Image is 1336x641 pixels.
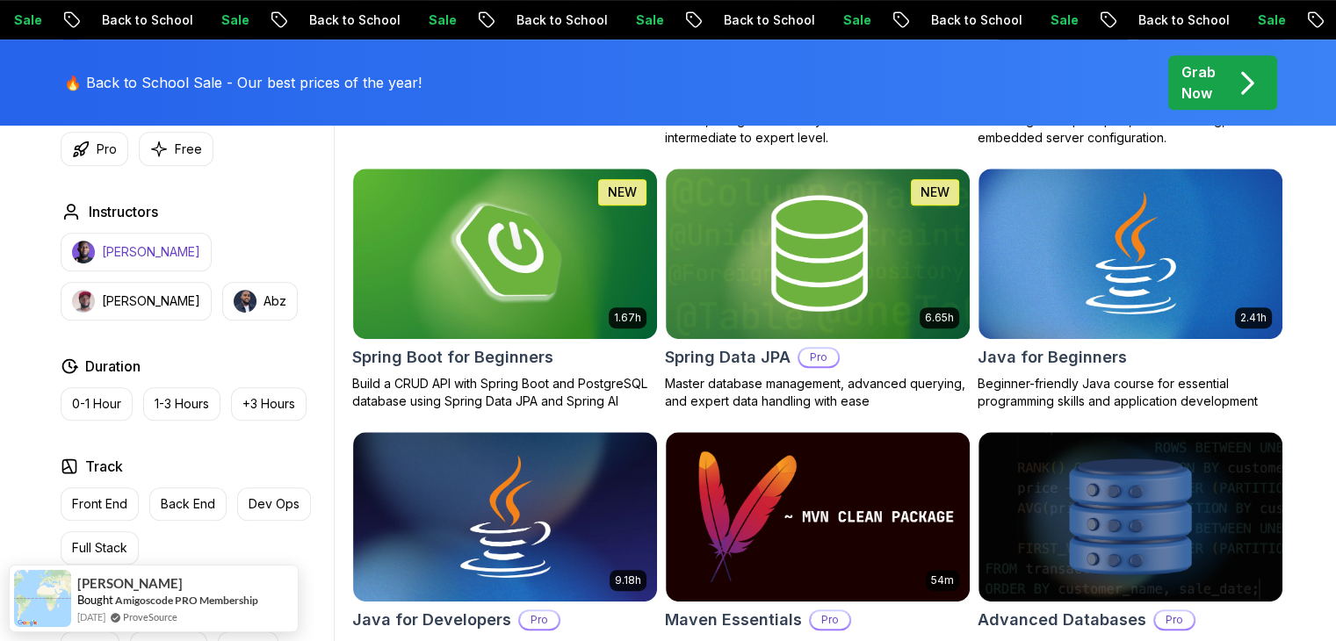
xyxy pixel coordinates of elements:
[155,395,209,413] p: 1-3 Hours
[1122,11,1241,29] p: Back to School
[61,233,212,271] button: instructor img[PERSON_NAME]
[61,282,212,320] button: instructor img[PERSON_NAME]
[115,594,258,607] a: Amigoscode PRO Membership
[979,432,1282,602] img: Advanced Databases card
[520,611,559,629] p: Pro
[827,11,883,29] p: Sale
[1155,611,1194,629] p: Pro
[85,356,141,377] h2: Duration
[353,169,657,339] img: Spring Boot for Beginners card
[61,132,128,166] button: Pro
[608,184,637,201] p: NEW
[85,11,205,29] p: Back to School
[123,609,177,624] a: ProveSource
[72,495,127,513] p: Front End
[352,608,511,632] h2: Java for Developers
[231,387,307,421] button: +3 Hours
[72,290,95,313] img: instructor img
[14,570,71,627] img: provesource social proof notification image
[143,387,220,421] button: 1-3 Hours
[921,184,950,201] p: NEW
[1034,11,1090,29] p: Sale
[61,487,139,521] button: Front End
[979,169,1282,339] img: Java for Beginners card
[978,345,1127,370] h2: Java for Beginners
[707,11,827,29] p: Back to School
[619,11,675,29] p: Sale
[352,168,658,410] a: Spring Boot for Beginners card1.67hNEWSpring Boot for BeginnersBuild a CRUD API with Spring Boot ...
[102,292,200,310] p: [PERSON_NAME]
[665,375,971,410] p: Master database management, advanced querying, and expert data handling with ease
[811,611,849,629] p: Pro
[665,345,791,370] h2: Spring Data JPA
[914,11,1034,29] p: Back to School
[978,168,1283,410] a: Java for Beginners card2.41hJava for BeginnersBeginner-friendly Java course for essential program...
[64,72,422,93] p: 🔥 Back to School Sale - Our best prices of the year!
[77,576,183,591] span: [PERSON_NAME]
[931,573,954,587] p: 54m
[799,349,838,366] p: Pro
[978,375,1283,410] p: Beginner-friendly Java course for essential programming skills and application development
[161,495,215,513] p: Back End
[925,311,954,325] p: 6.65h
[292,11,412,29] p: Back to School
[353,432,657,602] img: Java for Developers card
[665,608,802,632] h2: Maven Essentials
[615,573,641,587] p: 9.18h
[352,375,658,410] p: Build a CRUD API with Spring Boot and PostgreSQL database using Spring Data JPA and Spring AI
[139,132,213,166] button: Free
[665,168,971,410] a: Spring Data JPA card6.65hNEWSpring Data JPAProMaster database management, advanced querying, and ...
[72,241,95,263] img: instructor img
[85,456,123,477] h2: Track
[1181,61,1216,104] p: Grab Now
[1241,11,1297,29] p: Sale
[249,495,300,513] p: Dev Ops
[614,311,641,325] p: 1.67h
[352,345,553,370] h2: Spring Boot for Beginners
[72,395,121,413] p: 0-1 Hour
[264,292,286,310] p: Abz
[89,201,158,222] h2: Instructors
[242,395,295,413] p: +3 Hours
[978,608,1146,632] h2: Advanced Databases
[72,539,127,557] p: Full Stack
[77,593,113,607] span: Bought
[175,140,202,158] p: Free
[102,243,200,261] p: [PERSON_NAME]
[222,282,298,320] button: instructor imgAbz
[412,11,468,29] p: Sale
[149,487,227,521] button: Back End
[1240,311,1267,325] p: 2.41h
[61,387,133,421] button: 0-1 Hour
[97,140,117,158] p: Pro
[61,531,139,565] button: Full Stack
[234,290,256,313] img: instructor img
[666,432,970,602] img: Maven Essentials card
[237,487,311,521] button: Dev Ops
[666,169,970,339] img: Spring Data JPA card
[77,609,105,624] span: [DATE]
[205,11,261,29] p: Sale
[500,11,619,29] p: Back to School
